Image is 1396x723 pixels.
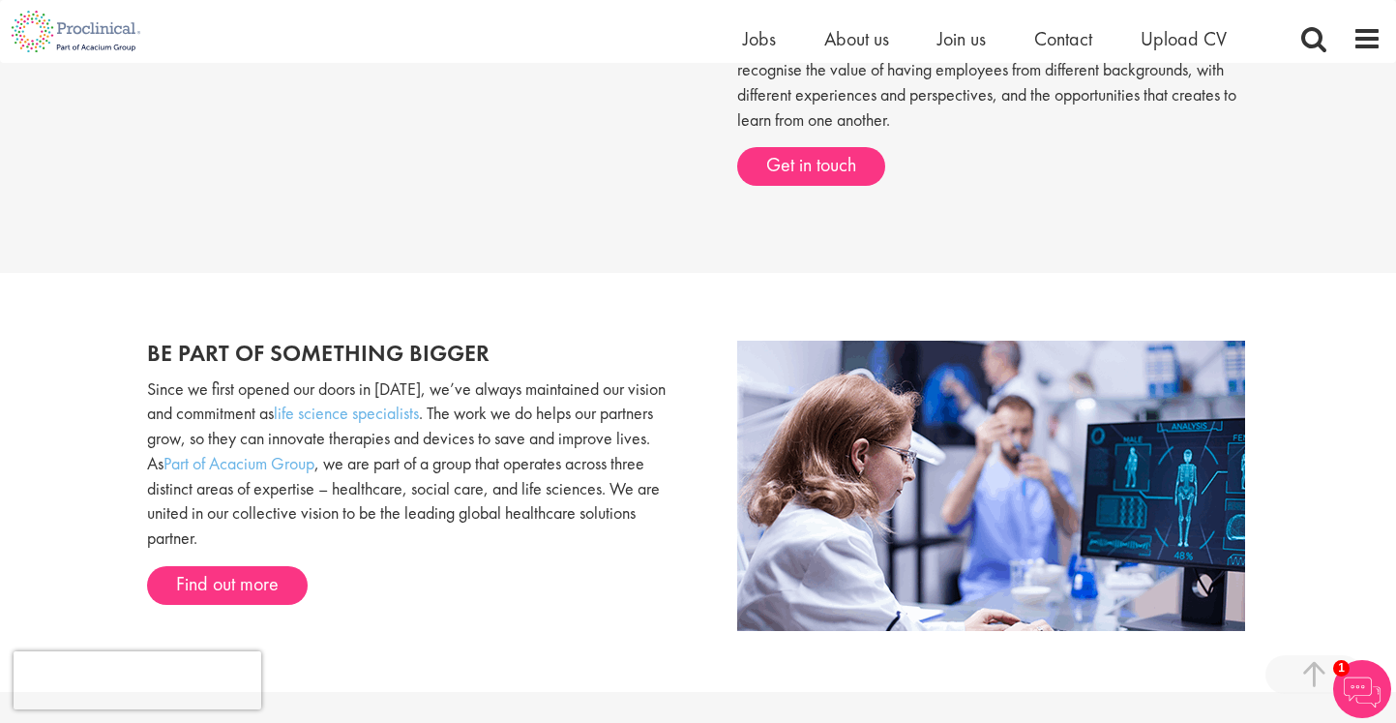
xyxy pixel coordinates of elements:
a: Part of Acacium Group [163,452,314,474]
a: life science specialists [274,402,419,424]
a: Jobs [743,26,776,51]
a: About us [824,26,889,51]
iframe: reCAPTCHA [14,651,261,709]
a: Find out more [147,566,308,605]
span: 1 [1333,660,1350,677]
img: Chatbot [1333,660,1391,718]
a: Join us [937,26,986,51]
a: Contact [1034,26,1092,51]
h2: Be part of something bigger [147,341,684,366]
a: Get in touch [737,147,885,186]
a: Upload CV [1141,26,1227,51]
p: Since we first opened our doors in [DATE], we’ve always maintained our vision and commitment as .... [147,377,684,551]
